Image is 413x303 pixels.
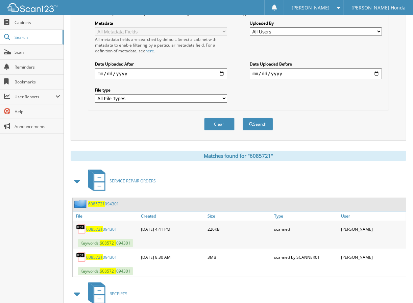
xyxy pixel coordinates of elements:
span: SERVICE REPAIR ORDERS [110,178,156,184]
span: Help [15,109,60,115]
span: [PERSON_NAME] Honda [351,6,406,10]
label: Date Uploaded After [95,61,227,67]
input: end [250,68,382,79]
span: User Reports [15,94,55,100]
span: 6085721 [100,240,116,246]
iframe: Chat Widget [379,271,413,303]
button: Clear [204,118,235,130]
img: PDF.png [76,224,86,234]
a: User [339,211,406,221]
a: 6085721094301 [86,254,117,260]
button: Search [243,118,273,130]
span: [PERSON_NAME] [292,6,330,10]
span: Reminders [15,64,60,70]
span: Keywords: 094301 [78,239,133,247]
span: 6085721 [88,201,105,207]
label: Date Uploaded Before [250,61,382,67]
span: RECEIPTS [110,291,127,297]
span: Keywords: 094301 [78,267,133,275]
span: 6085721 [86,226,103,232]
a: 6085721094301 [88,201,119,207]
div: Matches found for "6085721" [71,151,406,161]
div: 226KB [206,222,272,236]
a: Size [206,211,272,221]
span: Cabinets [15,20,60,25]
span: Bookmarks [15,79,60,85]
span: Scan [15,49,60,55]
span: Search [15,34,59,40]
div: [DATE] 4:41 PM [139,222,206,236]
div: scanned by SCANNER01 [273,250,339,264]
img: scan123-logo-white.svg [7,3,57,12]
div: All metadata fields are searched by default. Select a cabinet with metadata to enable filtering b... [95,36,227,54]
label: File type [95,87,227,93]
a: 6085721094301 [86,226,117,232]
label: Uploaded By [250,20,382,26]
img: PDF.png [76,252,86,262]
a: SERVICE REPAIR ORDERS [84,168,156,194]
div: scanned [273,222,339,236]
span: 6085721 [100,268,116,274]
div: [DATE] 8:30 AM [139,250,206,264]
a: here [145,48,154,54]
div: 3MB [206,250,272,264]
label: Metadata [95,20,227,26]
a: File [73,211,139,221]
a: Created [139,211,206,221]
span: 6085721 [86,254,103,260]
a: Type [273,211,339,221]
div: [PERSON_NAME] [339,250,406,264]
img: folder2.png [74,200,88,208]
input: start [95,68,227,79]
span: Announcements [15,124,60,129]
div: [PERSON_NAME] [339,222,406,236]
